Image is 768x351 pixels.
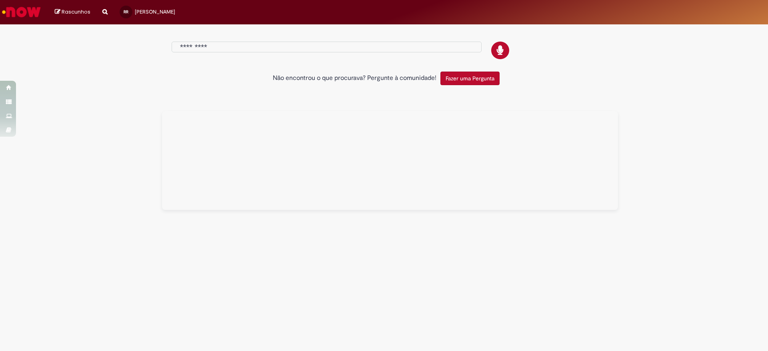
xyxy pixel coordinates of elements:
div: Tudo [162,111,618,210]
span: Rascunhos [62,8,90,16]
span: [PERSON_NAME] [135,8,175,15]
a: Rascunhos [55,8,90,16]
span: RR [124,9,128,14]
h2: Não encontrou o que procurava? Pergunte à comunidade! [273,75,436,82]
button: Fazer uma Pergunta [440,72,500,85]
img: ServiceNow [1,4,42,20]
